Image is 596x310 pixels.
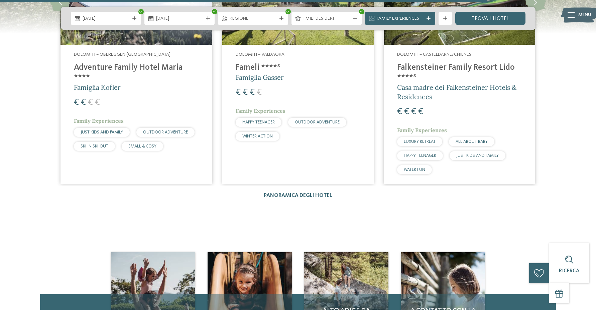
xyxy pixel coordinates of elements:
span: € [257,88,262,97]
span: Famiglia Kofler [74,83,121,91]
a: Panoramica degli hotel [264,193,332,198]
span: Dolomiti – Valdaora [236,52,284,57]
span: Family Experiences [377,15,424,22]
span: I miei desideri [303,15,350,22]
a: trova l’hotel [455,12,525,25]
span: LUXURY RETREAT [404,139,436,144]
span: OUTDOOR ADVENTURE [143,130,188,134]
span: SKI-IN SKI-OUT [81,144,108,148]
span: [DATE] [156,15,203,22]
span: € [88,98,93,107]
span: Family Experiences [397,127,447,133]
span: € [236,88,241,97]
span: € [95,98,100,107]
span: Ricerca [559,268,580,274]
span: Famiglia Gasser [236,73,284,81]
span: Family Experiences [236,107,285,114]
span: Dolomiti – Obereggen-[GEOGRAPHIC_DATA] [74,52,170,57]
h4: Adventure Family Hotel Maria **** [74,63,199,83]
span: € [81,98,86,107]
span: WINTER ACTION [242,134,273,138]
span: ALL ABOUT BABY [456,139,488,144]
span: SMALL & COSY [128,144,156,148]
span: WATER FUN [404,168,425,172]
h4: Falkensteiner Family Resort Lido ****ˢ [397,63,522,83]
span: JUST KIDS AND FAMILY [81,130,123,134]
span: HAPPY TEENAGER [404,153,436,158]
span: € [418,107,423,116]
span: HAPPY TEENAGER [242,120,275,124]
span: € [74,98,79,107]
span: € [404,107,409,116]
span: Casa madre dei Falkensteiner Hotels & Residences [397,83,516,101]
span: [DATE] [83,15,129,22]
span: Dolomiti – Casteldarne/Chienes [397,52,471,57]
span: € [411,107,416,116]
span: € [397,107,402,116]
span: Family Experiences [74,117,124,124]
span: Regione [230,15,276,22]
span: OUTDOOR ADVENTURE [295,120,340,124]
span: € [243,88,248,97]
span: € [250,88,255,97]
span: JUST KIDS AND FAMILY [456,153,499,158]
